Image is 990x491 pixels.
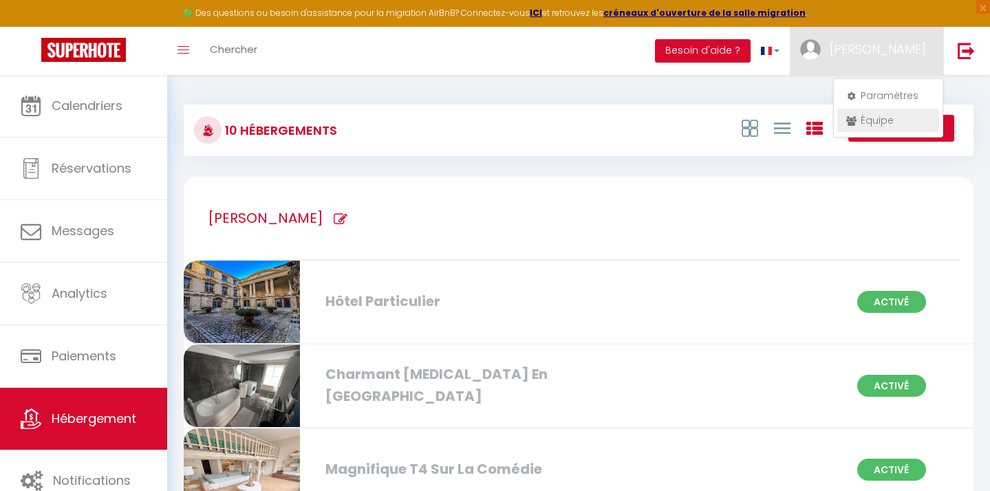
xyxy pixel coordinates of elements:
span: Activé [857,459,926,481]
button: Ouvrir le widget de chat LiveChat [11,6,52,47]
span: Réservations [52,160,131,177]
a: ... [PERSON_NAME] [790,27,943,75]
img: Super Booking [41,38,126,62]
h3: 10 Hébergements [222,115,337,146]
span: Chercher [210,42,257,56]
a: Paramètres [837,84,939,107]
img: logout [958,42,975,59]
a: Chercher [200,27,268,75]
a: ICI [530,7,542,19]
span: [PERSON_NAME] [830,41,926,58]
h1: [PERSON_NAME] [208,177,323,259]
span: Activé [857,375,926,397]
div: Charmant [MEDICAL_DATA] En [GEOGRAPHIC_DATA] [319,364,570,407]
span: Notifications [53,472,131,489]
span: Analytics [52,285,107,302]
span: Activé [857,291,926,313]
img: ... [800,39,821,60]
a: Vue en Box [742,116,758,139]
div: Hôtel Particulier [319,291,570,312]
a: Vue par Groupe [806,116,823,139]
button: Besoin d'aide ? [655,39,751,63]
a: créneaux d'ouverture de la salle migration [603,7,806,19]
a: Vue en Liste [774,116,790,139]
span: Paiements [52,347,116,364]
span: Messages [52,222,114,239]
span: Hébergement [52,410,136,427]
span: Calendriers [52,97,122,114]
a: Équipe [837,109,939,132]
div: Magnifique T4 Sur La Comédie [319,459,570,480]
